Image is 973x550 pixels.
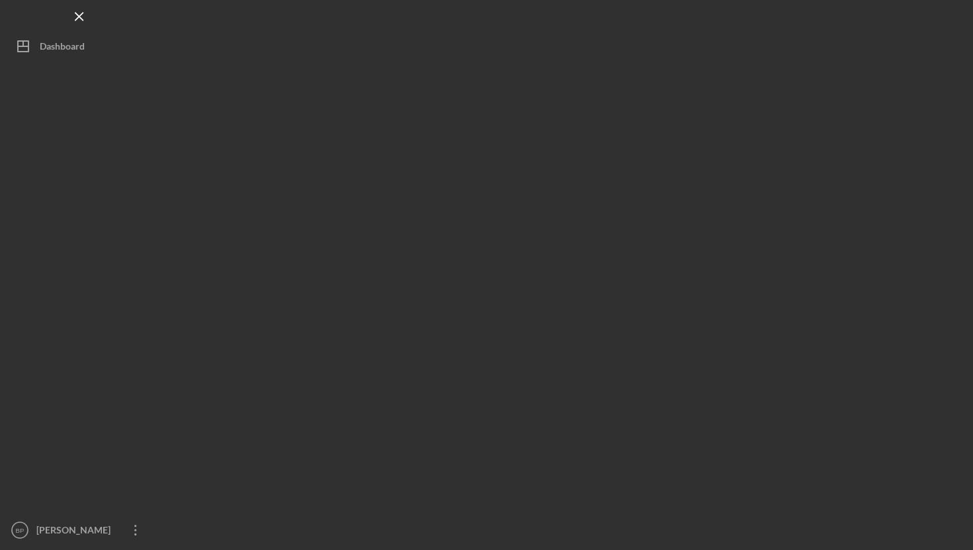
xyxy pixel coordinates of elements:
[33,517,119,547] div: [PERSON_NAME]
[7,33,152,60] button: Dashboard
[16,527,24,534] text: BP
[7,517,152,543] button: BP[PERSON_NAME]
[40,33,85,63] div: Dashboard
